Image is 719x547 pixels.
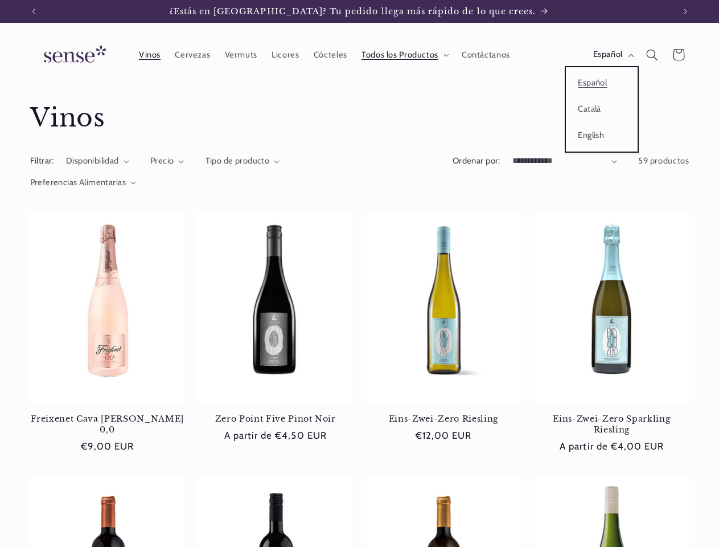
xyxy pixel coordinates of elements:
a: Freixenet Cava [PERSON_NAME] 0,0 [30,414,185,435]
a: Contáctanos [454,42,517,67]
a: Español [566,70,638,96]
span: 59 productos [638,156,689,166]
span: Contáctanos [462,50,510,60]
span: Vermuts [225,50,257,60]
span: Licores [272,50,299,60]
span: Disponibilidad [66,156,119,166]
summary: Búsqueda [639,42,665,68]
a: Vinos [132,42,167,67]
span: Preferencias Alimentarias [30,177,126,187]
a: Eins-Zwei-Zero Riesling [367,414,521,424]
span: Cervezas [175,50,210,60]
a: Eins-Zwei-Zero Sparkling Riesling [535,414,689,435]
a: Català [566,96,638,123]
img: Sense [30,39,116,71]
a: Vermuts [217,42,265,67]
button: Español [586,43,639,66]
summary: Todos los Productos [354,42,454,67]
a: Sense [26,34,120,76]
a: Licores [265,42,307,67]
span: Español [593,48,623,61]
a: Zero Point Five Pinot Noir [198,414,353,424]
summary: Disponibilidad (0 seleccionado) [66,155,129,168]
span: Vinos [139,50,161,60]
label: Ordenar por: [453,156,500,166]
h2: Filtrar: [30,155,54,168]
a: English [566,123,638,149]
span: Todos los Productos [361,50,438,60]
span: Tipo de producto [206,156,270,166]
summary: Precio [150,155,184,168]
a: Cervezas [168,42,217,67]
span: Precio [150,156,174,166]
summary: Preferencias Alimentarias (0 seleccionado) [30,177,137,189]
span: ¿Estás en [GEOGRAPHIC_DATA]? Tu pedido llega más rápido de lo que crees. [170,6,536,17]
h1: Vinos [30,102,689,134]
summary: Tipo de producto (0 seleccionado) [206,155,280,168]
span: Cócteles [314,50,347,60]
a: Cócteles [306,42,354,67]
